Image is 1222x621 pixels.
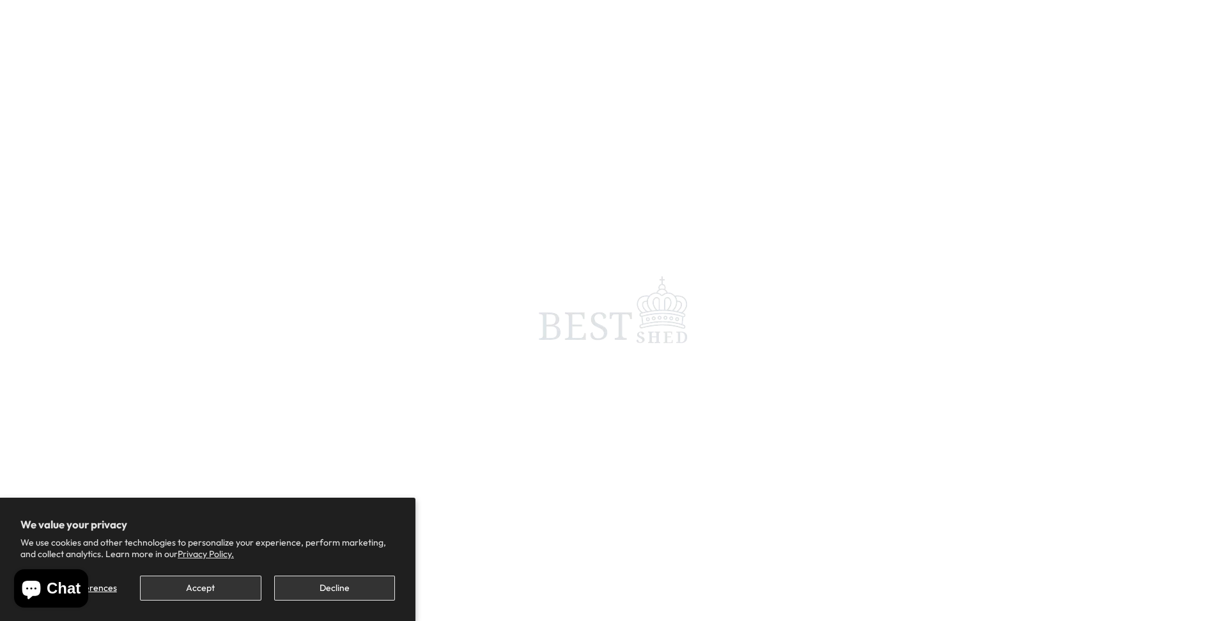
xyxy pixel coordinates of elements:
[140,576,261,601] button: Accept
[20,518,395,531] h2: We value your privacy
[274,576,395,601] button: Decline
[10,569,92,611] inbox-online-store-chat: Shopify online store chat
[178,548,234,560] a: Privacy Policy.
[20,537,395,560] p: We use cookies and other technologies to personalize your experience, perform marketing, and coll...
